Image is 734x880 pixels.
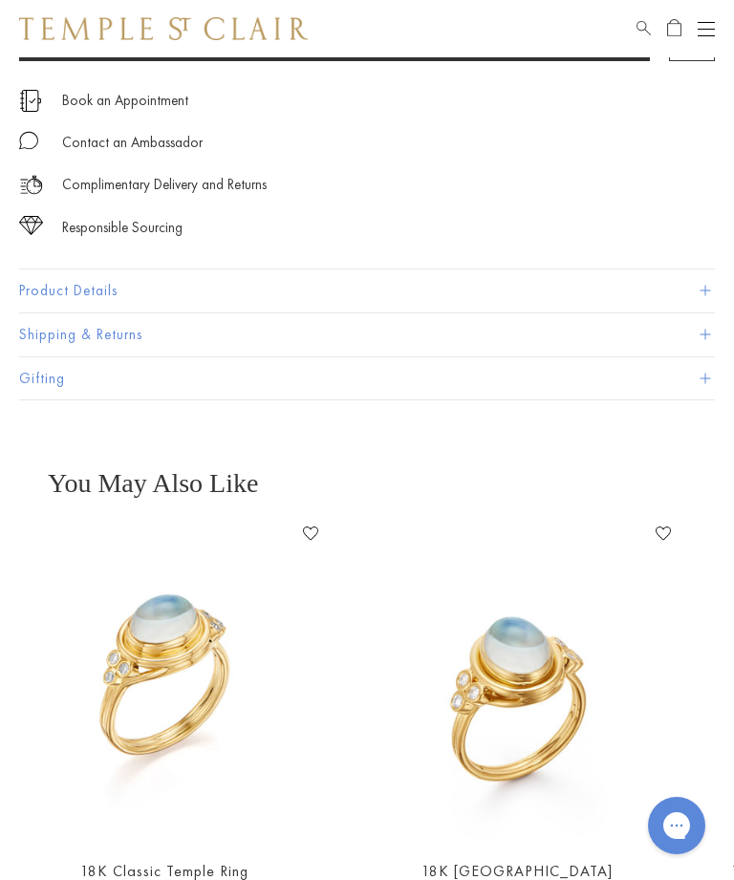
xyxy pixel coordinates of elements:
div: Contact an Ambassador [62,131,203,155]
a: Open Shopping Bag [667,17,681,40]
a: Search [637,17,651,40]
button: Product Details [19,269,715,312]
a: R14110-BM8VR14110-BM8V [355,518,679,842]
img: icon_sourcing.svg [19,216,43,235]
a: Book an Appointment [62,90,188,111]
h3: You May Also Like [48,468,686,499]
img: MessageIcon-01_2.svg [19,131,38,150]
button: Shipping & Returns [19,313,715,356]
button: Gifting [19,357,715,400]
p: Complimentary Delivery and Returns [62,173,267,197]
button: Open navigation [698,17,715,40]
a: R14109-BM7HR14109-BM7H [3,518,327,842]
img: R14110-BM8V [355,518,679,842]
div: Responsible Sourcing [62,216,183,240]
img: Temple St. Clair [19,17,308,40]
img: R14109-BM7H [3,518,327,842]
img: icon_appointment.svg [19,90,42,112]
iframe: Gorgias live chat messenger [638,790,715,861]
img: icon_delivery.svg [19,173,43,197]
